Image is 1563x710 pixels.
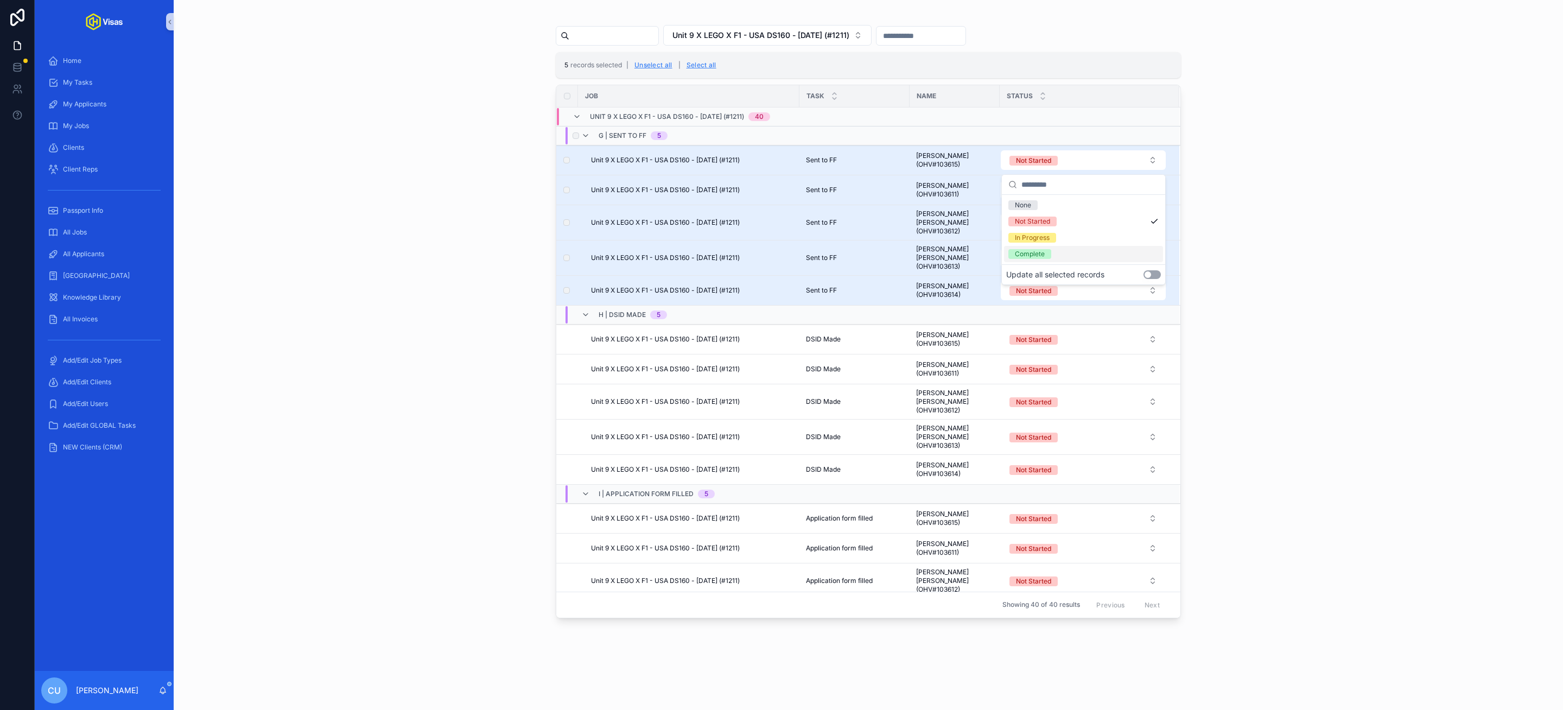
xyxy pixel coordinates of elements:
span: Unit 9 X LEGO X F1 - USA DS160 - [DATE] (#1211) [591,253,740,262]
span: [PERSON_NAME] [PERSON_NAME] (OHV#103612) [916,389,993,415]
span: DSID Made [806,397,841,406]
a: Passport Info [41,201,167,220]
div: 5 [704,490,708,498]
span: Clients [63,143,84,152]
button: Select Button [1001,460,1166,479]
span: Application form filled [806,576,873,585]
span: [PERSON_NAME] [PERSON_NAME] (OHV#103612) [916,210,993,236]
span: Knowledge Library [63,293,121,302]
span: Unit 9 X LEGO X F1 - USA DS160 - [DATE] (#1211) [591,465,740,474]
span: Unit 9 X LEGO X F1 - USA DS160 - [DATE] (#1211) [591,218,740,227]
div: scrollable content [35,43,174,471]
span: All Applicants [63,250,104,258]
span: DSID Made [806,365,841,373]
span: Unit 9 X LEGO X F1 - USA DS160 - [DATE] (#1211) [591,514,740,523]
span: [PERSON_NAME] (OHV#103615) [916,510,993,527]
a: Add/Edit Users [41,394,167,414]
div: Not Started [1016,286,1051,296]
span: Add/Edit Clients [63,378,111,386]
span: My Jobs [63,122,89,130]
span: Sent to FF [806,156,837,164]
span: G | Sent to FF [599,131,646,140]
button: Select Button [1001,392,1166,411]
span: [PERSON_NAME] [PERSON_NAME] (OHV#103613) [916,245,993,271]
div: 5 [657,310,660,319]
div: None [1015,200,1031,210]
a: NEW Clients (CRM) [41,438,167,457]
span: H | DSID Made [599,310,646,319]
span: [PERSON_NAME] [PERSON_NAME] (OHV#103613) [916,424,993,450]
span: [PERSON_NAME] [PERSON_NAME] (OHV#103612) [916,568,993,594]
button: Select Button [1001,248,1166,268]
span: records selected [570,61,622,69]
span: Unit 9 X LEGO X F1 - USA DS160 - [DATE] (#1211) [591,186,740,194]
button: Select Button [1001,538,1166,558]
div: 40 [755,112,764,121]
a: Add/Edit Job Types [41,351,167,370]
div: Not Started [1016,335,1051,345]
span: Unit 9 X LEGO X F1 - USA DS160 - [DATE] (#1211) [672,30,849,41]
span: Add/Edit Users [63,400,108,408]
span: My Applicants [63,100,106,109]
span: Application form filled [806,514,873,523]
span: My Tasks [63,78,92,87]
span: [PERSON_NAME] (OHV#103611) [916,540,993,557]
span: Status [1007,92,1033,100]
span: [PERSON_NAME] (OHV#103615) [916,331,993,348]
span: [PERSON_NAME] (OHV#103614) [916,461,993,478]
span: Unit 9 X LEGO X F1 - USA DS160 - [DATE] (#1211) [591,433,740,441]
span: [PERSON_NAME] (OHV#103614) [916,282,993,299]
div: 5 [657,131,661,140]
span: Unit 9 X LEGO X F1 - USA DS160 - [DATE] (#1211) [591,576,740,585]
a: Knowledge Library [41,288,167,307]
a: Home [41,51,167,71]
span: CU [48,684,61,697]
span: [GEOGRAPHIC_DATA] [63,271,130,280]
span: Showing 40 of 40 results [1002,601,1080,610]
span: [PERSON_NAME] (OHV#103611) [916,360,993,378]
div: Not Started [1015,217,1050,226]
a: Add/Edit Clients [41,372,167,392]
button: Unselect all [631,56,676,74]
button: Select Button [1001,359,1166,379]
button: Select Button [1001,427,1166,447]
span: Name [917,92,936,100]
span: Sent to FF [806,253,837,262]
button: Select Button [1001,281,1166,300]
span: Sent to FF [806,218,837,227]
span: Application form filled [806,544,873,553]
p: [PERSON_NAME] [76,685,138,696]
span: 5 [564,61,568,69]
span: | [678,61,681,69]
span: All Jobs [63,228,87,237]
a: All Jobs [41,223,167,242]
div: Not Started [1016,544,1051,554]
a: My Applicants [41,94,167,114]
button: Select Button [1001,329,1166,349]
img: App logo [86,13,123,30]
span: [PERSON_NAME] (OHV#103611) [916,181,993,199]
span: Unit 9 X LEGO X F1 - USA DS160 - [DATE] (#1211) [591,544,740,553]
a: All Invoices [41,309,167,329]
span: | [626,61,628,69]
a: Client Reps [41,160,167,179]
span: DSID Made [806,465,841,474]
span: Job [585,92,598,100]
span: Passport Info [63,206,103,215]
span: Unit 9 X LEGO X F1 - USA DS160 - [DATE] (#1211) [590,112,744,121]
a: All Applicants [41,244,167,264]
span: Unit 9 X LEGO X F1 - USA DS160 - [DATE] (#1211) [591,286,740,295]
span: Task [806,92,824,100]
div: Not Started [1016,465,1051,475]
span: Unit 9 X LEGO X F1 - USA DS160 - [DATE] (#1211) [591,365,740,373]
button: Select all [683,56,720,74]
div: Not Started [1016,433,1051,442]
span: DSID Made [806,335,841,344]
span: Sent to FF [806,286,837,295]
span: DSID Made [806,433,841,441]
div: Not Started [1016,156,1051,166]
div: Not Started [1016,365,1051,375]
span: Add/Edit GLOBAL Tasks [63,421,136,430]
button: Select Button [1001,150,1166,170]
div: In Progress [1015,233,1050,243]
